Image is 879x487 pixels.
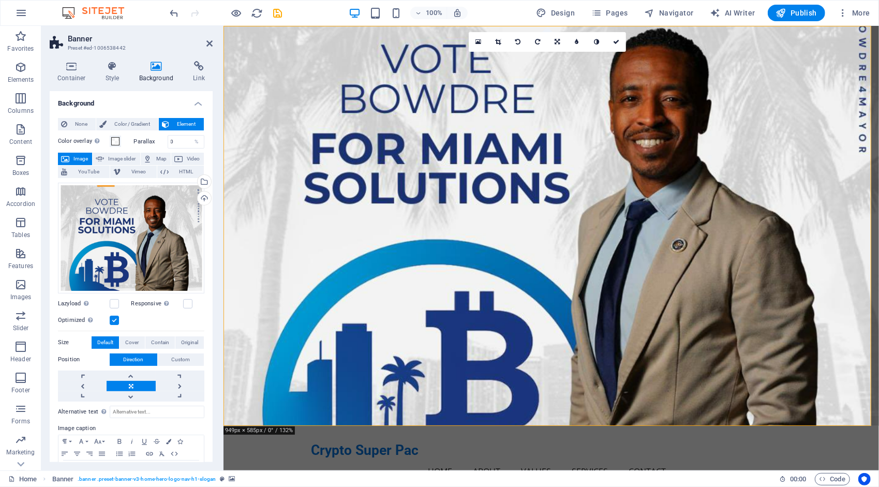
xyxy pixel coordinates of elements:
a: Crop mode [488,32,508,52]
h6: Session time [779,473,807,485]
span: Original [181,336,198,349]
span: Custom [172,353,190,366]
i: Undo: Change image (Ctrl+Z) [169,7,181,19]
p: Images [10,293,32,301]
i: This element contains a background [229,476,235,482]
a: Change orientation [547,32,567,52]
a: Greyscale [587,32,606,52]
i: Reload page [251,7,263,19]
span: Contain [151,336,169,349]
button: Element [159,118,204,130]
button: None [58,118,96,130]
label: Alternative text [58,406,110,418]
p: Columns [8,107,34,115]
input: Alternative text... [110,406,204,418]
span: Click to select. Double-click to edit [52,473,74,485]
p: Content [9,138,32,146]
a: Rotate left 90° [508,32,528,52]
button: Font Size [92,435,108,448]
p: Favorites [7,45,34,53]
button: Icons [174,435,186,448]
nav: breadcrumb [52,473,235,485]
button: Insert Link [143,448,156,460]
p: Accordion [6,200,35,208]
button: Image slider [93,153,140,165]
img: Editor Logo [59,7,137,19]
span: YouTube [70,166,107,178]
button: Bold (Ctrl+B) [113,435,126,448]
button: 100% [410,7,447,19]
button: Direction [110,353,157,366]
span: 00 00 [790,473,806,485]
button: HTML [168,448,181,460]
div: Design (Ctrl+Alt+Y) [532,5,579,21]
span: . banner .preset-banner-v3-home-hero-logo-nav-h1-slogan [78,473,216,485]
span: More [838,8,870,18]
button: HTML [157,166,204,178]
h3: Preset #ed-1006538442 [68,43,192,53]
button: Clear Formatting [156,448,168,460]
p: Footer [11,386,30,394]
a: Confirm ( Ctrl ⏎ ) [606,32,626,52]
button: Vimeo [110,166,156,178]
button: Code [815,473,850,485]
p: Elements [8,76,34,84]
span: None [70,118,93,130]
span: Image slider [107,153,137,165]
button: Cover [120,336,144,349]
button: Color / Gradient [96,118,158,130]
span: Cover [125,336,139,349]
a: Select files from the file manager, stock photos, or upload file(s) [469,32,488,52]
span: Element [172,118,201,130]
button: Contain [145,336,175,349]
button: save [272,7,284,19]
p: Marketing [6,448,35,456]
a: Blur [567,32,587,52]
button: YouTube [58,166,110,178]
button: Publish [768,5,825,21]
span: Design [537,8,575,18]
i: This element is a customizable preset [220,476,225,482]
button: Align Right [83,448,96,460]
button: Original [175,336,204,349]
i: On resize automatically adjust zoom level to fit chosen device. [453,8,462,18]
p: Boxes [12,169,29,177]
button: Design [532,5,579,21]
button: Align Justify [96,448,108,460]
i: Save (Ctrl+S) [272,7,284,19]
button: Click here to leave preview mode and continue editing [230,7,243,19]
button: Ordered List [126,448,138,460]
h4: Background [50,91,213,110]
h6: 100% [426,7,442,19]
label: Image caption [58,422,204,435]
label: Parallax [134,139,168,144]
div: % [189,136,204,148]
button: Colors [163,435,174,448]
button: Navigator [640,5,698,21]
a: Rotate right 90° [528,32,547,52]
button: Italic (Ctrl+I) [126,435,138,448]
span: Vimeo [124,166,153,178]
button: Map [141,153,171,165]
span: Color / Gradient [110,118,155,130]
button: undo [168,7,181,19]
button: Align Left [58,448,71,460]
div: Screenshot2025-10-06115953-PrJUOUtwSzBxQAqvMRBuEw.png [58,183,204,293]
span: Video [186,153,201,165]
button: Font Family [75,435,92,448]
span: Navigator [645,8,694,18]
span: Image [72,153,89,165]
span: Default [97,336,113,349]
button: Usercentrics [858,473,871,485]
button: Strikethrough [151,435,163,448]
button: AI Writer [706,5,759,21]
p: Slider [13,324,29,332]
button: Pages [587,5,632,21]
label: Responsive [131,298,183,310]
button: Unordered List [113,448,126,460]
label: Position [58,353,110,366]
span: HTML [172,166,201,178]
label: Color overlay [58,135,110,147]
label: Size [58,336,92,349]
h4: Container [50,61,98,83]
